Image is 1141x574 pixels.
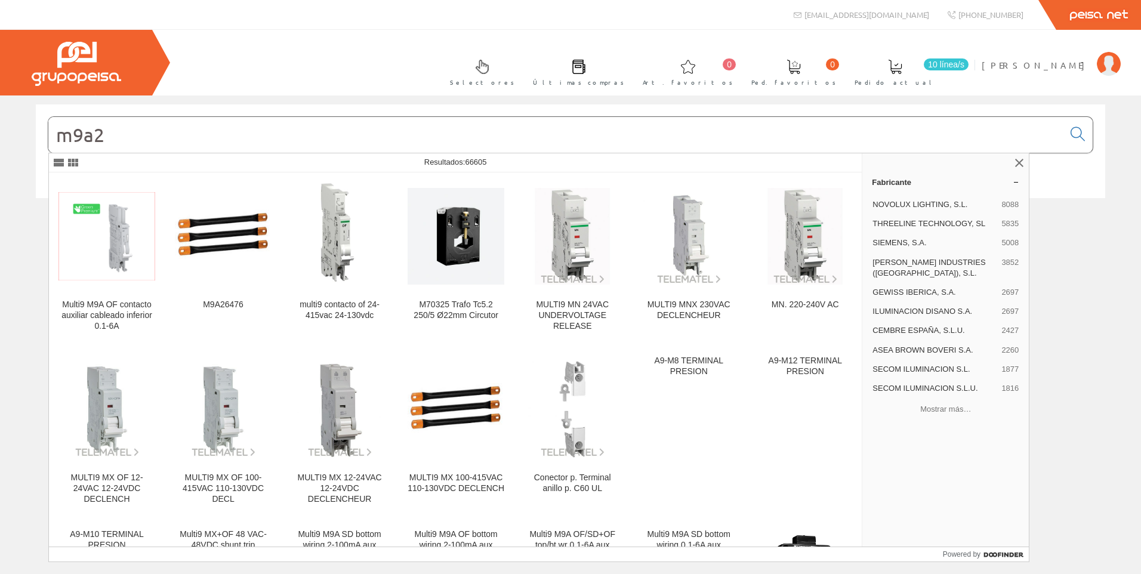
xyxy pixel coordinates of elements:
div: MULTI9 MX OF 100-415VAC 110-130VDC DECL [175,473,272,505]
span: 2427 [1001,325,1019,336]
a: M70325 Trafo Tc5.2 250/5 Ø22mm Circutor M70325 Trafo Tc5.2 250/5 Ø22mm Circutor [398,173,514,345]
div: A9-M10 TERMINAL PRESION [58,529,155,551]
a: MULTI9 MNX 230VAC DECLENCHEUR MULTI9 MNX 230VAC DECLENCHEUR [631,173,747,345]
span: Selectores [450,76,514,88]
span: SECOM ILUMINACION S.L.U. [872,383,997,394]
span: Art. favoritos [643,76,733,88]
span: Pedido actual [855,76,936,88]
img: M70325 Trafo Tc5.2 250/5 Ø22mm Circutor [408,188,504,285]
a: MULTI9 MX 100-415VAC 110-130VDC DECLENCH MULTI9 MX 100-415VAC 110-130VDC DECLENCH [398,346,514,519]
a: 10 línea/s Pedido actual [843,50,972,93]
span: 1877 [1001,364,1019,375]
img: multi9 contacto of 24-415vac 24-130vdc [294,183,386,290]
a: MULTI9 MX 12-24VAC 12-24VDC DECLENCHEUR MULTI9 MX 12-24VAC 12-24VDC DECLENCHEUR [282,346,397,519]
img: MULTI9 MX OF 12-24VAC 12-24VDC DECLENCH [58,361,155,458]
a: [PERSON_NAME] [982,50,1121,61]
a: MULTI9 MX OF 12-24VAC 12-24VDC DECLENCH MULTI9 MX OF 12-24VAC 12-24VDC DECLENCH [49,346,165,519]
a: Multi9 M9A OF contacto auxiliar cableado inferior 0.1-6A Multi9 M9A OF contacto auxiliar cableado... [49,173,165,345]
span: 1816 [1001,383,1019,394]
div: A9-M8 TERMINAL PRESION [640,356,737,377]
img: MULTI9 MX OF 100-415VAC 110-130VDC DECL [175,361,272,458]
div: MULTI9 MX 12-24VAC 12-24VDC DECLENCHEUR [291,473,388,505]
div: MULTI9 MX OF 12-24VAC 12-24VDC DECLENCH [58,473,155,505]
a: MULTI9 MX OF 100-415VAC 110-130VDC DECL MULTI9 MX OF 100-415VAC 110-130VDC DECL [165,346,281,519]
div: multi9 contacto of 24-415vac 24-130vdc [291,300,388,321]
span: [PERSON_NAME] INDUSTRIES ([GEOGRAPHIC_DATA]), S.L. [872,257,997,279]
span: SIEMENS, S.A. [872,237,997,248]
span: 2697 [1001,306,1019,317]
span: 8088 [1001,199,1019,210]
span: [PHONE_NUMBER] [958,10,1023,20]
span: 2260 [1001,345,1019,356]
div: Multi9 M9A OF contacto auxiliar cableado inferior 0.1-6A [58,300,155,332]
a: multi9 contacto of 24-415vac 24-130vdc multi9 contacto of 24-415vac 24-130vdc [282,173,397,345]
span: THREELINE TECHNOLOGY, SL [872,218,997,229]
a: Últimas compras [521,50,630,93]
a: M9A26476 M9A26476 [165,173,281,345]
div: MULTI9 MNX 230VAC DECLENCHEUR [640,300,737,321]
span: 10 línea/s [924,58,969,70]
div: M9A26476 [175,300,272,310]
span: Ped. favoritos [751,76,836,88]
span: Powered by [943,549,980,560]
div: Multi9 M9A OF/SD+OF top/bt wr 0.1-6A aux [524,529,621,551]
span: NOVOLUX LIGHTING, S.L. [872,199,997,210]
div: Multi9 MX+OF 48 VAC-48VDC shunt trip [175,529,272,551]
a: Fabricante [862,172,1029,192]
a: A9-M12 TERMINAL PRESION [747,346,863,519]
a: Conector p. Terminal anillo p. C60 UL Conector p. Terminal anillo p. C60 UL [514,346,630,519]
img: Multi9 M9A OF contacto auxiliar cableado inferior 0.1-6A [58,192,155,280]
span: ASEA BROWN BOVERI S.A. [872,345,997,356]
button: Mostrar más… [867,399,1024,419]
span: Resultados: [424,158,487,166]
img: M9A26476 [175,191,272,282]
span: 3852 [1001,257,1019,279]
div: M70325 Trafo Tc5.2 250/5 Ø22mm Circutor [408,300,504,321]
img: Conector p. Terminal anillo p. C60 UL [524,361,621,458]
div: Multi9 M9A SD bottom wiring 0.1-6A aux [640,529,737,551]
span: [PERSON_NAME] [982,59,1091,71]
img: MULTI9 MX 100-415VAC 110-130VDC DECLENCH [408,364,504,455]
a: MULTI9 MN 24VAC UNDERVOLTAGE RELEASE MULTI9 MN 24VAC UNDERVOLTAGE RELEASE [514,173,630,345]
span: CEMBRE ESPAÑA, S.L.U. [872,325,997,336]
div: MULTI9 MX 100-415VAC 110-130VDC DECLENCH [408,473,504,494]
img: MULTI9 MN 24VAC UNDERVOLTAGE RELEASE [524,188,621,285]
div: Multi9 M9A OF bottom wiring 2-100mA aux [408,529,504,551]
img: MN. 220-240V AC [757,188,853,285]
div: A9-M12 TERMINAL PRESION [757,356,853,377]
span: 5008 [1001,237,1019,248]
span: 5835 [1001,218,1019,229]
span: 66605 [465,158,486,166]
span: 0 [826,58,839,70]
a: A9-M8 TERMINAL PRESION [631,346,747,519]
div: MN. 220-240V AC [757,300,853,310]
div: © Grupo Peisa [36,213,1105,223]
span: Últimas compras [533,76,624,88]
div: Conector p. Terminal anillo p. C60 UL [524,473,621,494]
div: MULTI9 MN 24VAC UNDERVOLTAGE RELEASE [524,300,621,332]
span: [EMAIL_ADDRESS][DOMAIN_NAME] [804,10,929,20]
img: Grupo Peisa [32,42,121,86]
span: 2697 [1001,287,1019,298]
input: Buscar... [48,117,1063,153]
img: MULTI9 MNX 230VAC DECLENCHEUR [640,188,737,285]
span: GEWISS IBERICA, S.A. [872,287,997,298]
img: MULTI9 MX 12-24VAC 12-24VDC DECLENCHEUR [291,361,388,458]
a: Selectores [438,50,520,93]
a: MN. 220-240V AC MN. 220-240V AC [747,173,863,345]
div: Multi9 M9A SD bottom wiring 2-100mA aux [291,529,388,551]
a: Powered by [943,547,1029,561]
span: ILUMINACION DISANO S.A. [872,306,997,317]
span: SECOM ILUMINACION S.L. [872,364,997,375]
span: 0 [723,58,736,70]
